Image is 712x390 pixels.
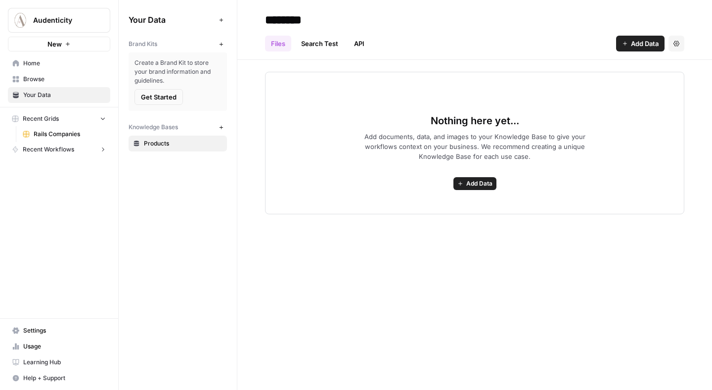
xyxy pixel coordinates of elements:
button: Recent Grids [8,111,110,126]
span: Recent Grids [23,114,59,123]
span: Get Started [141,92,177,102]
a: Rails Companies [18,126,110,142]
a: Home [8,55,110,71]
span: Nothing here yet... [431,114,519,128]
button: New [8,37,110,51]
a: API [348,36,370,51]
button: Help + Support [8,370,110,386]
span: Your Data [129,14,215,26]
span: New [47,39,62,49]
span: Your Data [23,91,106,99]
a: Products [129,136,227,151]
a: Your Data [8,87,110,103]
span: Usage [23,342,106,351]
span: Rails Companies [34,130,106,139]
img: Audenticity Logo [11,11,29,29]
a: Search Test [295,36,344,51]
span: Add Data [631,39,659,49]
span: Home [23,59,106,68]
span: Learning Hub [23,358,106,367]
a: Settings [8,323,110,339]
button: Workspace: Audenticity [8,8,110,33]
span: Products [144,139,222,148]
span: Browse [23,75,106,84]
span: Brand Kits [129,40,157,49]
span: Help + Support [23,374,106,383]
span: Recent Workflows [23,145,74,154]
button: Get Started [134,89,183,105]
button: Add Data [616,36,665,51]
span: Audenticity [33,15,93,25]
span: Create a Brand Kit to store your brand information and guidelines. [134,58,221,85]
span: Settings [23,326,106,335]
button: Add Data [453,177,496,190]
a: Browse [8,71,110,87]
a: Usage [8,339,110,354]
button: Recent Workflows [8,142,110,157]
span: Knowledge Bases [129,123,178,132]
a: Learning Hub [8,354,110,370]
a: Files [265,36,291,51]
span: Add documents, data, and images to your Knowledge Base to give your workflows context on your bus... [348,132,601,161]
span: Add Data [466,179,492,188]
